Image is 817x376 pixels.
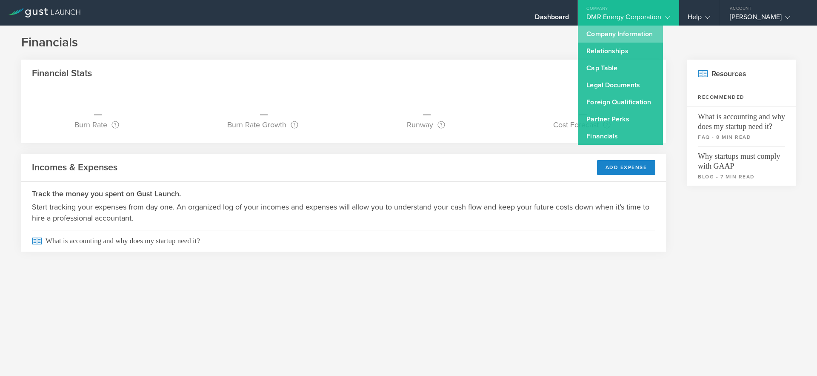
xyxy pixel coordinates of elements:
[32,201,655,224] p: Start tracking your expenses from day one. An organized log of your incomes and expenses will all...
[74,101,121,119] div: _
[687,106,796,146] a: What is accounting and why does my startup need it?FAQ - 8 min read
[407,101,447,119] div: _
[407,119,445,130] div: Runway
[21,230,666,252] a: What is accounting and why does my startup need it?
[687,60,796,88] h2: Resources
[730,13,802,26] div: [PERSON_NAME]
[698,133,785,141] small: FAQ - 8 min read
[21,34,796,51] h1: Financials
[535,13,569,26] div: Dashboard
[774,335,817,376] iframe: Chat Widget
[687,88,796,106] h3: Recommended
[586,13,670,26] div: DMR Energy Corporation
[32,230,655,252] span: What is accounting and why does my startup need it?
[597,160,656,175] button: Add Expense
[74,119,119,130] div: Burn Rate
[698,173,785,181] small: blog - 7 min read
[698,146,785,171] span: Why startups must comply with GAAP
[698,106,785,132] span: What is accounting and why does my startup need it?
[553,119,611,130] div: Cost Forecast
[227,119,298,130] div: Burn Rate Growth
[32,188,655,199] h3: Track the money you spent on Gust Launch.
[227,101,300,119] div: _
[553,101,613,119] div: _
[687,146,796,186] a: Why startups must comply with GAAPblog - 7 min read
[32,67,92,80] h2: Financial Stats
[688,13,710,26] div: Help
[32,161,117,174] h2: Incomes & Expenses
